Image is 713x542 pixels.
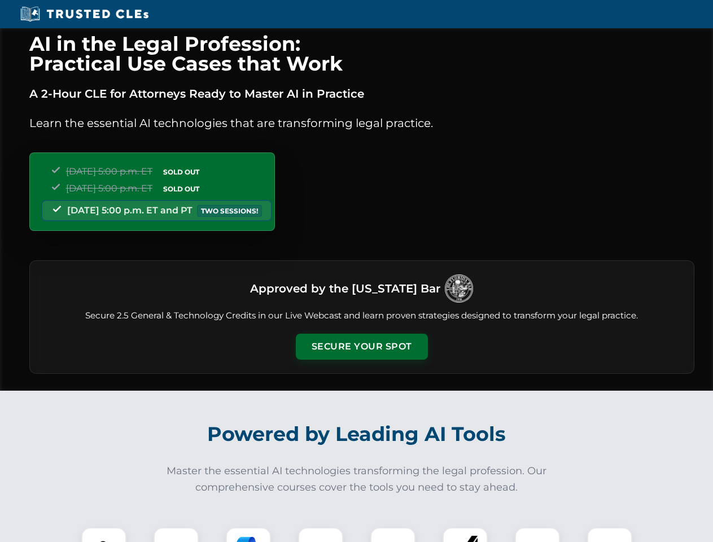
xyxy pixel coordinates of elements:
p: Secure 2.5 General & Technology Credits in our Live Webcast and learn proven strategies designed ... [43,309,680,322]
span: SOLD OUT [159,166,203,178]
h3: Approved by the [US_STATE] Bar [250,278,440,299]
img: Logo [445,274,473,303]
span: [DATE] 5:00 p.m. ET [66,166,152,177]
p: Master the essential AI technologies transforming the legal profession. Our comprehensive courses... [159,463,554,496]
img: Trusted CLEs [17,6,152,23]
p: Learn the essential AI technologies that are transforming legal practice. [29,114,694,132]
button: Secure Your Spot [296,334,428,360]
p: A 2-Hour CLE for Attorneys Ready to Master AI in Practice [29,85,694,103]
h2: Powered by Leading AI Tools [44,414,670,454]
span: [DATE] 5:00 p.m. ET [66,183,152,194]
span: SOLD OUT [159,183,203,195]
h1: AI in the Legal Profession: Practical Use Cases that Work [29,34,694,73]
